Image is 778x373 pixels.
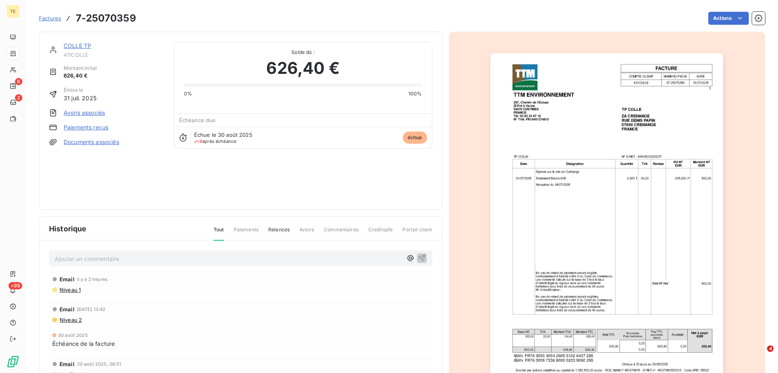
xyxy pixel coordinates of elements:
span: après échéance [194,139,237,144]
span: Échue le 30 août 2025 [194,132,252,138]
button: Actions [708,12,749,25]
div: TE [6,5,19,18]
a: Avoirs associés [64,109,105,117]
span: Email [60,306,75,313]
span: 626,40 € [266,56,339,80]
h3: 7-25070359 [76,11,136,26]
a: Paiements reçus [64,123,108,132]
a: Documents associés [64,138,119,146]
span: 30 août 2025 [58,333,88,338]
span: Email [60,276,75,282]
span: Historique [49,223,87,234]
span: [DATE] 13:42 [77,307,106,312]
span: Creditsafe [368,226,393,240]
span: 100% [408,90,422,97]
span: Émise le [64,86,96,94]
iframe: Intercom live chat [750,345,770,365]
span: 20 août 2025, 08:51 [77,362,122,367]
span: Relances [268,226,290,240]
span: Tout [214,226,224,241]
span: 2 [15,94,22,101]
span: 4 [767,345,774,352]
span: Échéance de la facture [52,339,115,348]
span: 6 [15,78,22,85]
span: il y a 2 heures [77,277,107,282]
span: Avoirs [299,226,314,240]
a: COLLE TP [64,42,91,49]
span: Commentaires [324,226,359,240]
span: Solde dû : [184,49,422,56]
span: 411COLLE [64,52,164,58]
span: Échéance due [179,117,216,123]
span: 0% [184,90,192,97]
span: 31 juil. 2025 [64,94,96,102]
span: Niveau 2 [59,317,82,323]
a: Factures [39,14,61,22]
span: Email [60,361,75,367]
span: échue [403,132,427,144]
span: Portail client [402,226,432,240]
span: +99 [9,282,22,289]
img: Logo LeanPay [6,355,19,368]
span: 626,40 € [64,72,97,80]
span: Paiements [234,226,259,240]
span: Montant initial [64,65,97,72]
span: Niveau 1 [59,287,81,293]
span: J+9 [194,138,202,144]
span: Factures [39,15,61,22]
